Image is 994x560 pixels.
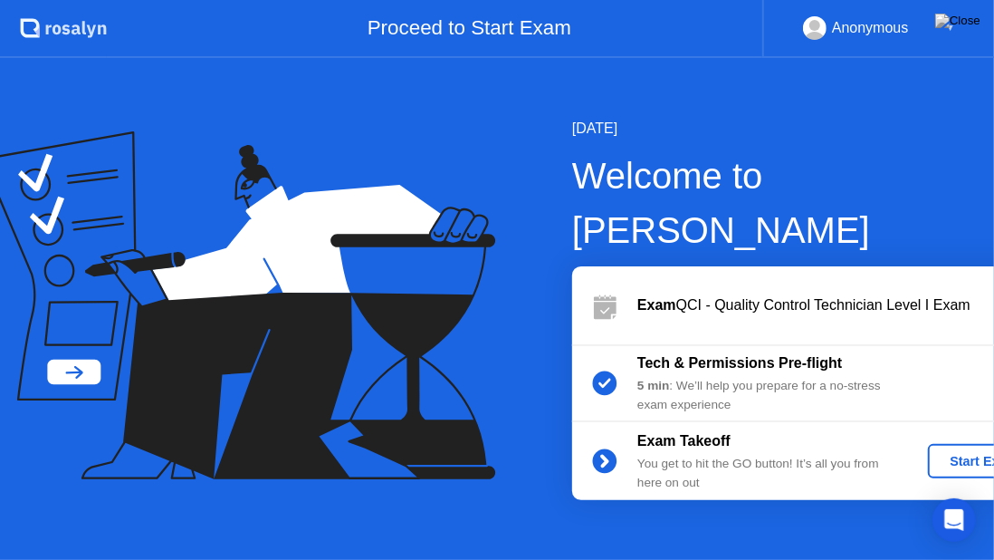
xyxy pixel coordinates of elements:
[932,498,976,542] div: Open Intercom Messenger
[637,379,670,392] b: 5 min
[637,377,898,414] div: : We’ll help you prepare for a no-stress exam experience
[637,455,898,492] div: You get to hit the GO button! It’s all you from here on out
[637,297,676,313] b: Exam
[637,355,842,371] b: Tech & Permissions Pre-flight
[935,14,980,28] img: Close
[637,433,731,449] b: Exam Takeoff
[832,16,909,40] div: Anonymous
